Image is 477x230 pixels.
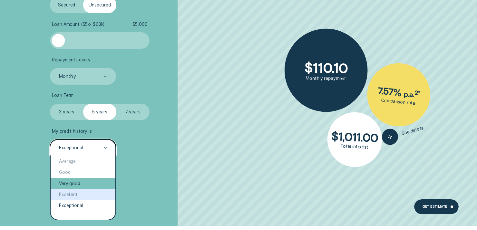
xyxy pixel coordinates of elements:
div: Excellent [51,189,115,200]
div: Very good [51,178,115,189]
div: Monthly [59,74,76,79]
a: Get estimate [414,199,459,214]
label: 3 years [50,104,83,120]
span: Loan Term [52,93,73,98]
span: Repayments every [52,57,91,63]
label: 5 years [83,104,116,120]
span: My credit history is [52,129,92,134]
div: Exceptional [51,200,115,211]
div: Average [51,156,115,167]
span: Loan Amount ( $5k - $63k ) [52,22,104,27]
div: Good [51,167,115,178]
span: $ 5,000 [132,22,148,27]
span: See details [401,125,424,136]
label: 7 years [116,104,150,120]
button: See details [380,120,426,147]
div: Exceptional [59,145,83,151]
